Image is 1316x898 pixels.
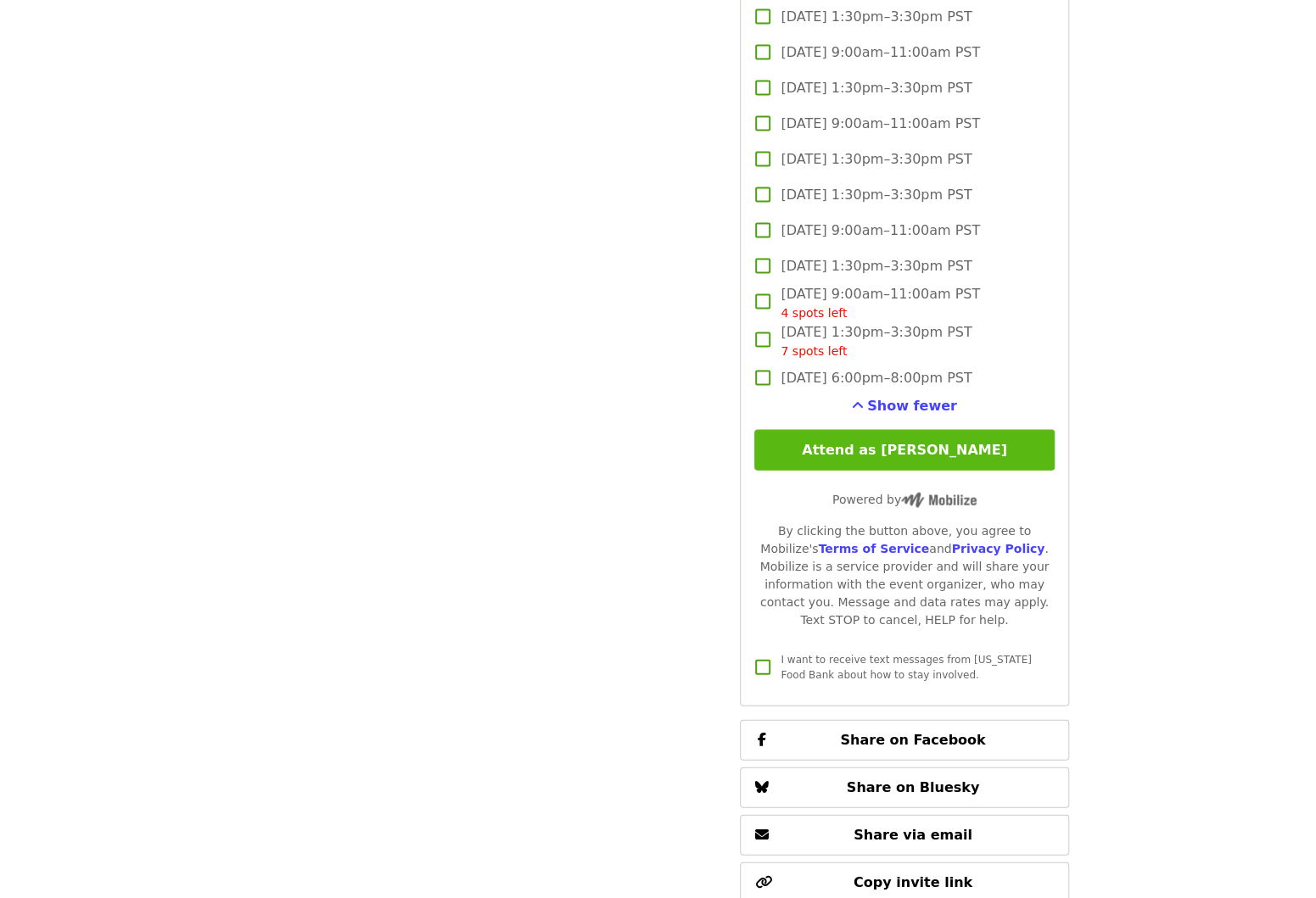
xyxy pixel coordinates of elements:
span: [DATE] 1:30pm–3:30pm PST [781,322,972,360]
img: Powered by Mobilize [901,493,977,508]
button: See more timeslots [852,396,957,416]
span: 4 spots left [781,306,847,320]
span: Share via email [854,827,972,843]
button: Attend as [PERSON_NAME] [754,430,1054,471]
span: [DATE] 9:00am–11:00am PST [781,220,980,241]
button: Share via email [740,815,1068,856]
span: [DATE] 9:00am–11:00am PST [781,42,980,63]
span: Copy invite link [854,874,972,890]
div: By clicking the button above, you agree to Mobilize's and . Mobilize is a service provider and wi... [754,522,1054,629]
span: [DATE] 1:30pm–3:30pm PST [781,149,972,170]
span: Share on Facebook [840,732,985,748]
span: [DATE] 9:00am–11:00am PST [781,284,980,322]
span: 7 spots left [781,344,847,358]
button: Share on Facebook [740,720,1068,761]
span: [DATE] 1:30pm–3:30pm PST [781,256,972,276]
button: Share on Bluesky [740,767,1068,808]
span: [DATE] 6:00pm–8:00pm PST [781,368,972,388]
span: [DATE] 1:30pm–3:30pm PST [781,185,972,205]
span: Powered by [832,493,977,506]
span: I want to receive text messages from [US_STATE] Food Bank about how to stay involved. [781,654,1031,681]
span: Show fewer [867,398,957,414]
a: Privacy Policy [951,542,1044,555]
span: Share on Bluesky [847,779,980,795]
span: [DATE] 9:00am–11:00am PST [781,114,980,134]
a: Terms of Service [818,542,929,555]
span: [DATE] 1:30pm–3:30pm PST [781,78,972,98]
span: [DATE] 1:30pm–3:30pm PST [781,7,972,27]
